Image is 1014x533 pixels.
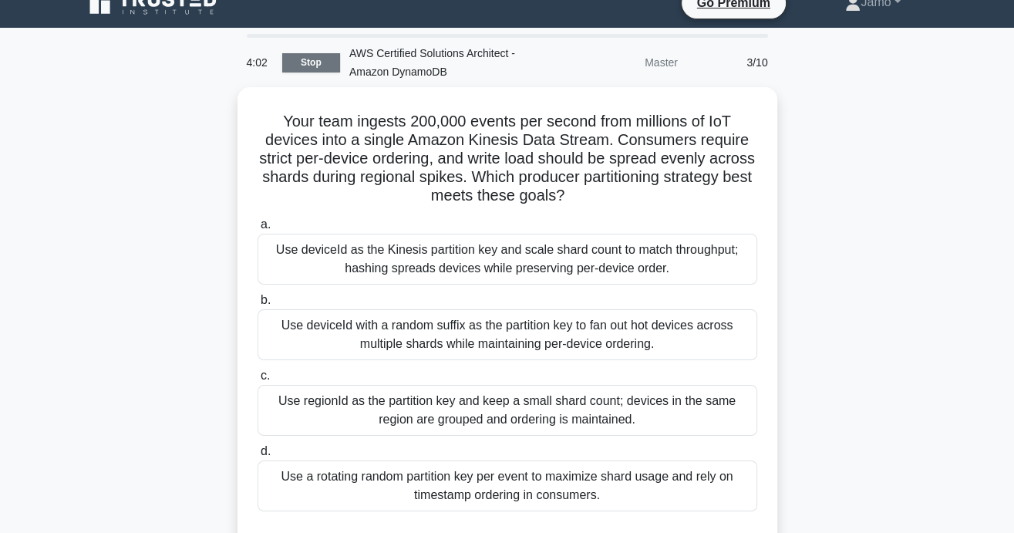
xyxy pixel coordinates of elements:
[687,47,777,78] div: 3/10
[237,47,282,78] div: 4:02
[258,460,757,511] div: Use a rotating random partition key per event to maximize shard usage and rely on timestamp order...
[258,309,757,360] div: Use deviceId with a random suffix as the partition key to fan out hot devices across multiple sha...
[261,444,271,457] span: d.
[261,369,270,382] span: c.
[261,293,271,306] span: b.
[258,234,757,285] div: Use deviceId as the Kinesis partition key and scale shard count to match throughput; hashing spre...
[282,53,340,73] a: Stop
[256,112,759,206] h5: Your team ingests 200,000 events per second from millions of IoT devices into a single Amazon Kin...
[552,47,687,78] div: Master
[258,385,757,436] div: Use regionId as the partition key and keep a small shard count; devices in the same region are gr...
[340,38,552,87] div: AWS Certified Solutions Architect - Amazon DynamoDB
[261,218,271,231] span: a.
